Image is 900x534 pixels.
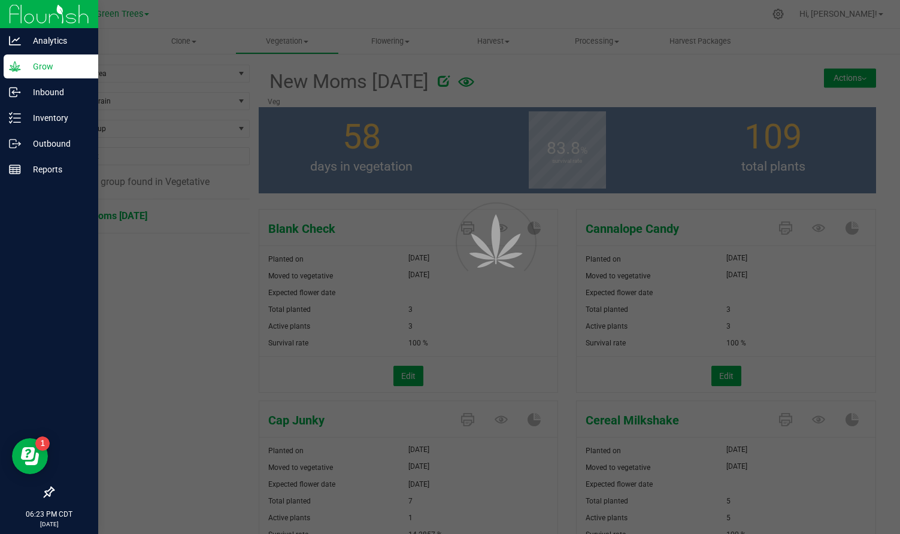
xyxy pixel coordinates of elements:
[9,163,21,175] inline-svg: Reports
[12,438,48,474] iframe: Resource center
[5,509,93,520] p: 06:23 PM CDT
[21,136,93,151] p: Outbound
[21,34,93,48] p: Analytics
[9,138,21,150] inline-svg: Outbound
[21,162,93,177] p: Reports
[5,520,93,529] p: [DATE]
[9,35,21,47] inline-svg: Analytics
[21,59,93,74] p: Grow
[21,85,93,99] p: Inbound
[9,112,21,124] inline-svg: Inventory
[21,111,93,125] p: Inventory
[9,60,21,72] inline-svg: Grow
[35,436,50,451] iframe: Resource center unread badge
[9,86,21,98] inline-svg: Inbound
